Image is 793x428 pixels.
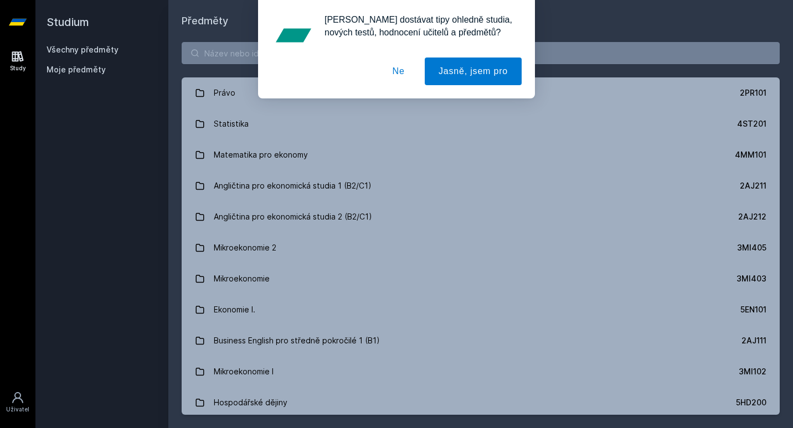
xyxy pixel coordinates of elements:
[738,211,766,222] div: 2AJ212
[214,330,380,352] div: Business English pro středně pokročilé 1 (B1)
[214,392,287,414] div: Hospodářské dějiny
[182,201,780,232] a: Angličtina pro ekonomická studia 2 (B2/C1) 2AJ212
[740,180,766,191] div: 2AJ211
[182,356,780,387] a: Mikroekonomie I 3MI102
[740,304,766,315] div: 5EN101
[741,335,766,346] div: 2AJ111
[214,144,308,166] div: Matematika pro ekonomy
[737,242,766,253] div: 3MI405
[214,268,270,290] div: Mikroekonomie
[737,118,766,129] div: 4ST201
[6,405,29,414] div: Uživatel
[182,294,780,325] a: Ekonomie I. 5EN101
[182,139,780,170] a: Matematika pro ekonomy 4MM101
[214,113,249,135] div: Statistika
[739,366,766,377] div: 3MI102
[214,237,276,259] div: Mikroekonomie 2
[182,108,780,139] a: Statistika 4ST201
[736,397,766,408] div: 5HD200
[214,361,274,383] div: Mikroekonomie I
[182,232,780,263] a: Mikroekonomie 2 3MI405
[2,385,33,419] a: Uživatel
[379,58,419,85] button: Ne
[735,149,766,160] div: 4MM101
[182,170,780,201] a: Angličtina pro ekonomická studia 1 (B2/C1) 2AJ211
[425,58,522,85] button: Jasně, jsem pro
[182,325,780,356] a: Business English pro středně pokročilé 1 (B1) 2AJ111
[737,273,766,284] div: 3MI403
[182,263,780,294] a: Mikroekonomie 3MI403
[316,13,522,39] div: [PERSON_NAME] dostávat tipy ohledně studia, nových testů, hodnocení učitelů a předmětů?
[214,206,372,228] div: Angličtina pro ekonomická studia 2 (B2/C1)
[214,299,255,321] div: Ekonomie I.
[271,13,316,58] img: notification icon
[182,387,780,418] a: Hospodářské dějiny 5HD200
[214,175,372,197] div: Angličtina pro ekonomická studia 1 (B2/C1)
